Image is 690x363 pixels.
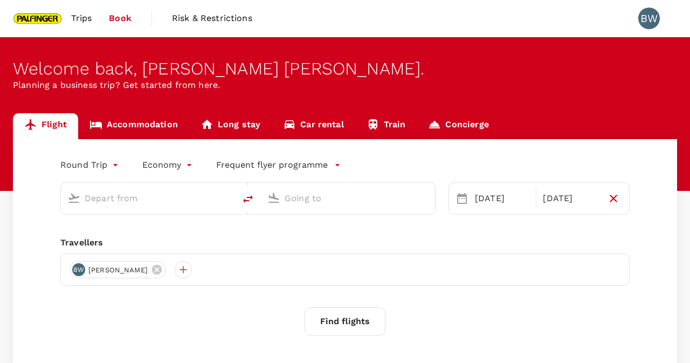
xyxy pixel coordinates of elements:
[13,79,677,92] p: Planning a business trip? Get started from here.
[72,263,85,276] div: BW
[417,113,500,139] a: Concierge
[539,188,602,209] div: [DATE]
[638,8,660,29] div: BW
[13,59,677,79] div: Welcome back , [PERSON_NAME] [PERSON_NAME] .
[172,12,252,25] span: Risk & Restrictions
[70,261,166,278] div: BW[PERSON_NAME]
[13,113,78,139] a: Flight
[471,188,534,209] div: [DATE]
[305,307,385,335] button: Find flights
[60,236,630,249] div: Travellers
[272,113,355,139] a: Car rental
[216,159,341,172] button: Frequent flyer programme
[235,186,261,212] button: delete
[142,156,195,174] div: Economy
[60,156,121,174] div: Round Trip
[78,113,189,139] a: Accommodation
[189,113,272,139] a: Long stay
[355,113,417,139] a: Train
[285,190,412,207] input: Going to
[109,12,132,25] span: Book
[227,197,230,199] button: Open
[13,6,63,30] img: Palfinger Asia Pacific Pte Ltd
[216,159,328,172] p: Frequent flyer programme
[427,197,430,199] button: Open
[71,12,92,25] span: Trips
[82,265,154,276] span: [PERSON_NAME]
[85,190,212,207] input: Depart from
